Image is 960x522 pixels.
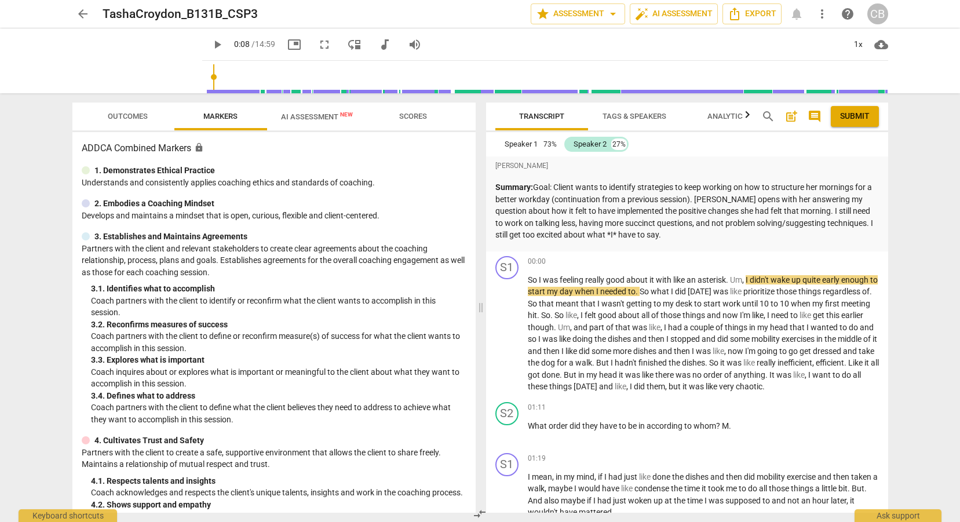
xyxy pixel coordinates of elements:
div: 3. 2. Reconfirms measures of success [91,319,466,331]
p: 1. Demonstrates Ethical Practice [94,165,215,177]
span: I [539,275,543,284]
div: Ask support [855,509,941,522]
span: like [673,275,687,284]
p: Goal: Client wants to identify strategies to keep working on how to structure her mornings for a ... [495,181,879,241]
span: then [543,346,561,356]
span: and [707,311,722,320]
span: I [581,311,585,320]
span: with [656,275,673,284]
span: my [547,287,560,296]
span: no [692,370,703,379]
span: that [615,323,632,332]
button: Switch to audio player [374,34,395,55]
span: help [841,7,855,21]
span: now [722,311,740,320]
div: Speaker 1 [505,138,538,150]
div: 3. 1. Identifies what to accomplish [91,283,466,295]
span: these [528,382,549,391]
span: do [842,370,853,379]
span: need [771,311,790,320]
span: when [791,299,812,308]
span: dishes [682,358,705,367]
span: about [626,275,649,284]
p: Coach inquires about or explores what is important or meaningful to the client about what they wa... [91,366,466,390]
span: in [816,334,824,344]
span: though [528,323,554,332]
span: prioritize [743,287,776,296]
span: first [825,299,841,308]
span: [DATE] [574,382,599,391]
span: my [757,323,770,332]
span: desk [676,299,694,308]
span: was [542,334,559,344]
span: now [728,346,745,356]
span: did [675,287,688,296]
div: CB [867,3,888,24]
span: So [640,287,651,296]
span: audiotrack [378,38,392,52]
p: Partners with the client and relevant stakeholders to create clear agreements about the coaching ... [82,243,466,279]
span: exercises [782,334,816,344]
span: So [709,358,720,367]
span: do [849,323,860,332]
span: it [873,334,877,344]
span: arrow_back [76,7,90,21]
span: dishes [608,334,633,344]
span: it [619,370,625,379]
span: get [800,346,813,356]
span: . [560,370,564,379]
span: was [727,358,743,367]
span: of [716,323,725,332]
span: inefficient [778,358,812,367]
span: did [579,346,592,356]
span: to [870,275,878,284]
span: like [559,334,572,344]
span: . [726,275,730,284]
span: when [575,287,596,296]
span: getting [626,299,654,308]
span: didn't [750,275,771,284]
span: picture_in_picture [287,38,301,52]
span: It [769,370,776,379]
span: New [340,111,353,118]
span: Filler word [615,382,626,391]
span: then [674,346,692,356]
span: dishes [633,346,658,356]
span: for [557,358,569,367]
span: , [764,311,767,320]
span: Transcript [519,112,564,121]
span: earlier [841,311,863,320]
span: things [682,311,707,320]
span: quite [802,275,822,284]
span: but [669,382,682,391]
span: it [682,382,689,391]
span: that [581,299,597,308]
span: Scores [399,112,427,121]
span: dog [541,358,557,367]
span: until [742,299,760,308]
span: to [790,311,800,320]
span: Export [728,7,776,21]
span: this [826,311,841,320]
span: Filler word [713,346,724,356]
span: was [625,370,642,379]
span: what [651,287,671,296]
span: was [543,275,560,284]
p: 3. Establishes and Maintains Agreements [94,231,247,243]
span: wake [771,275,791,284]
span: my [586,370,599,379]
span: [DATE] [688,287,713,296]
span: was [713,287,730,296]
div: Speaker 2 [574,138,607,150]
span: Analytics [707,112,747,121]
span: , [724,346,728,356]
span: of [862,287,870,296]
span: that [539,299,556,308]
span: the [528,358,541,367]
span: really [585,275,606,284]
button: AI Assessment [630,3,718,24]
span: I [746,275,750,284]
span: Filler word [565,311,577,320]
span: move_down [348,38,362,52]
span: I [611,358,615,367]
